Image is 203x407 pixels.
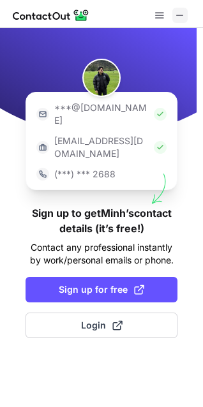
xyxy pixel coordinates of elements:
img: Minh Pham [82,59,121,97]
span: Login [81,319,123,332]
img: https://contactout.com/extension/app/static/media/login-phone-icon.bacfcb865e29de816d437549d7f4cb... [36,168,49,181]
img: https://contactout.com/extension/app/static/media/login-work-icon.638a5007170bc45168077fde17b29a1... [36,141,49,154]
img: Check Icon [154,108,167,121]
button: Sign up for free [26,277,177,302]
img: ContactOut v5.3.10 [13,8,89,23]
img: Check Icon [154,141,167,154]
h1: Sign up to get Minh’s contact details (it’s free!) [26,205,177,236]
p: ***@[DOMAIN_NAME] [54,101,149,127]
p: [EMAIL_ADDRESS][DOMAIN_NAME] [54,135,149,160]
img: https://contactout.com/extension/app/static/media/login-email-icon.f64bce713bb5cd1896fef81aa7b14a... [36,108,49,121]
p: Contact any professional instantly by work/personal emails or phone. [26,241,177,267]
span: Sign up for free [59,283,144,296]
button: Login [26,313,177,338]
